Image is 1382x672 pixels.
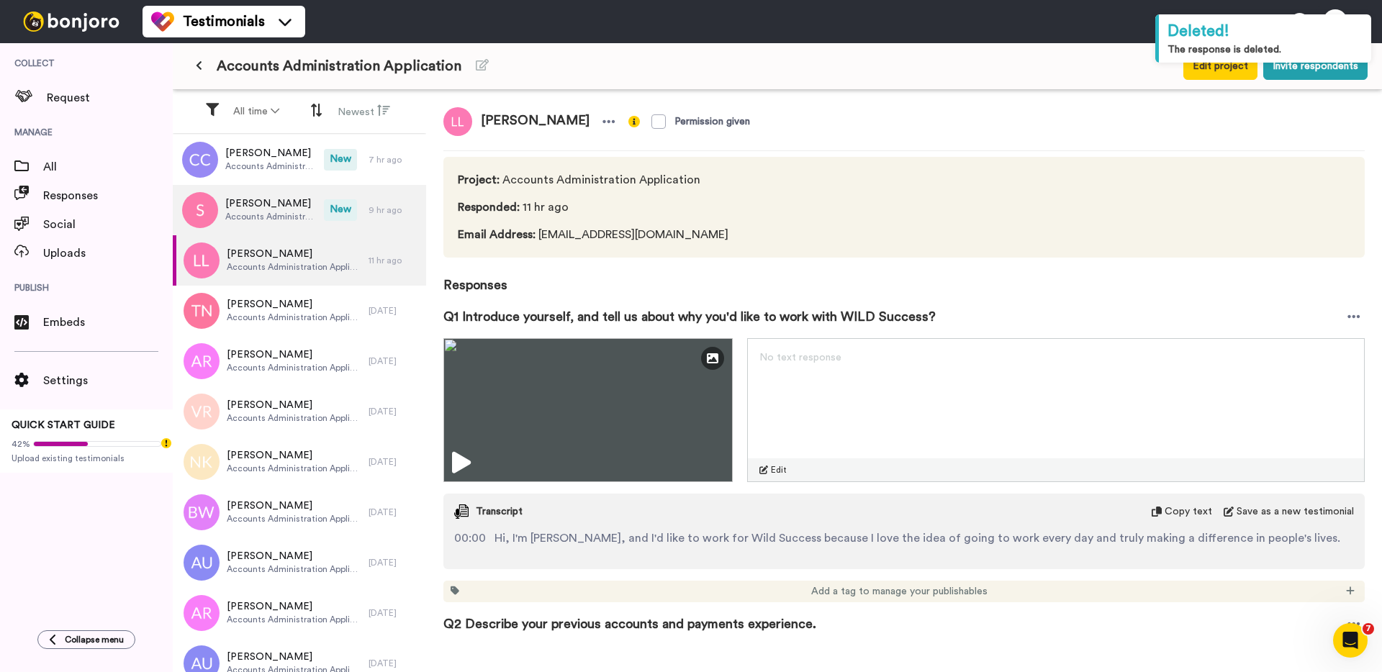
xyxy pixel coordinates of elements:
[184,242,220,278] img: ll.png
[225,146,317,160] span: [PERSON_NAME]
[184,595,220,631] img: ar.png
[472,107,598,136] span: [PERSON_NAME]
[227,261,361,273] span: Accounts Administration Application
[43,216,173,233] span: Social
[173,487,426,537] a: [PERSON_NAME]Accounts Administration Application[DATE]
[227,448,361,463] span: [PERSON_NAME]
[173,286,426,336] a: [PERSON_NAME]Accounts Administration Application[DATE]
[227,650,361,664] span: [PERSON_NAME]
[43,187,173,204] span: Responses
[182,192,218,228] img: s.png
[173,336,426,386] a: [PERSON_NAME]Accounts Administration Application[DATE]
[458,171,734,189] span: Accounts Administration Application
[225,160,317,172] span: Accounts Administration Application
[43,372,173,389] span: Settings
[65,634,124,645] span: Collapse menu
[227,599,361,614] span: [PERSON_NAME]
[443,258,1365,295] span: Responses
[1165,504,1212,519] span: Copy text
[458,226,734,243] span: [EMAIL_ADDRESS][DOMAIN_NAME]
[227,463,361,474] span: Accounts Administration Application
[173,135,426,185] a: [PERSON_NAME]Accounts Administration ApplicationNew7 hr ago
[12,438,30,450] span: 42%
[771,464,787,476] span: Edit
[458,201,520,213] span: Responded :
[182,142,218,178] img: cc.png
[184,293,220,329] img: tn.png
[43,245,173,262] span: Uploads
[324,199,357,221] span: New
[173,588,426,638] a: [PERSON_NAME]Accounts Administration Application[DATE]
[225,99,288,124] button: All time
[37,630,135,649] button: Collapse menu
[17,12,125,32] img: bj-logo-header-white.svg
[759,353,841,363] span: No text response
[324,149,357,171] span: New
[443,307,936,327] span: Q1 Introduce yourself, and tell us about why you'd like to work with WILD Success?
[173,537,426,588] a: [PERSON_NAME]Accounts Administration Application[DATE]
[227,513,361,525] span: Accounts Administration Application
[227,398,361,412] span: [PERSON_NAME]
[227,247,361,261] span: [PERSON_NAME]
[454,504,469,519] img: transcript.svg
[184,444,220,480] img: nk.png
[12,453,161,464] span: Upload existing testimonials
[369,607,419,619] div: [DATE]
[173,185,426,235] a: [PERSON_NAME]Accounts Administration ApplicationNew9 hr ago
[47,89,173,106] span: Request
[227,297,361,312] span: [PERSON_NAME]
[1237,504,1354,519] span: Save as a new testimonial
[443,107,472,136] img: ll.png
[173,386,426,437] a: [PERSON_NAME]Accounts Administration Application[DATE]
[183,12,265,32] span: Testimonials
[811,584,988,599] span: Add a tag to manage your publishables
[227,412,361,424] span: Accounts Administration Application
[458,229,536,240] span: Email Address :
[1168,20,1363,42] div: Deleted!
[329,98,399,125] button: Newest
[443,614,816,634] span: Q2 Describe your previous accounts and payments experience.
[1333,623,1368,658] iframe: Intercom live chat
[227,499,361,513] span: [PERSON_NAME]
[458,174,500,186] span: Project :
[12,420,115,430] span: QUICK START GUIDE
[184,494,220,530] img: bw.png
[369,406,419,417] div: [DATE]
[225,211,317,222] span: Accounts Administration Application
[1168,42,1363,57] div: The response is deleted.
[160,437,173,450] div: Tooltip anchor
[443,338,733,482] img: ea1a9dbe-c326-4f0f-ad17-6357d9326e76-thumbnail_full-1757901652.jpg
[369,204,419,216] div: 9 hr ago
[369,255,419,266] div: 11 hr ago
[43,314,173,331] span: Embeds
[369,557,419,568] div: [DATE]
[476,504,523,519] span: Transcript
[369,658,419,669] div: [DATE]
[151,10,174,33] img: tm-color.svg
[369,154,419,165] div: 7 hr ago
[227,362,361,373] span: Accounts Administration Application
[369,355,419,367] div: [DATE]
[217,56,461,76] span: Accounts Administration Application
[227,348,361,362] span: [PERSON_NAME]
[173,437,426,487] a: [PERSON_NAME]Accounts Administration Application[DATE]
[458,199,734,216] span: 11 hr ago
[227,563,361,575] span: Accounts Administration Application
[184,343,220,379] img: ar.png
[43,158,173,176] span: All
[1363,623,1374,635] span: 7
[227,549,361,563] span: [PERSON_NAME]
[628,116,640,127] img: info-yellow.svg
[227,614,361,625] span: Accounts Administration Application
[369,507,419,518] div: [DATE]
[674,114,750,129] div: Permission given
[454,530,486,547] span: 00:00
[184,394,220,430] img: vr.png
[173,235,426,286] a: [PERSON_NAME]Accounts Administration Application11 hr ago
[225,196,317,211] span: [PERSON_NAME]
[494,530,1340,547] span: Hi, I'm [PERSON_NAME], and I'd like to work for Wild Success because I love the idea of going to ...
[369,305,419,317] div: [DATE]
[227,312,361,323] span: Accounts Administration Application
[369,456,419,468] div: [DATE]
[184,545,220,581] img: au.png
